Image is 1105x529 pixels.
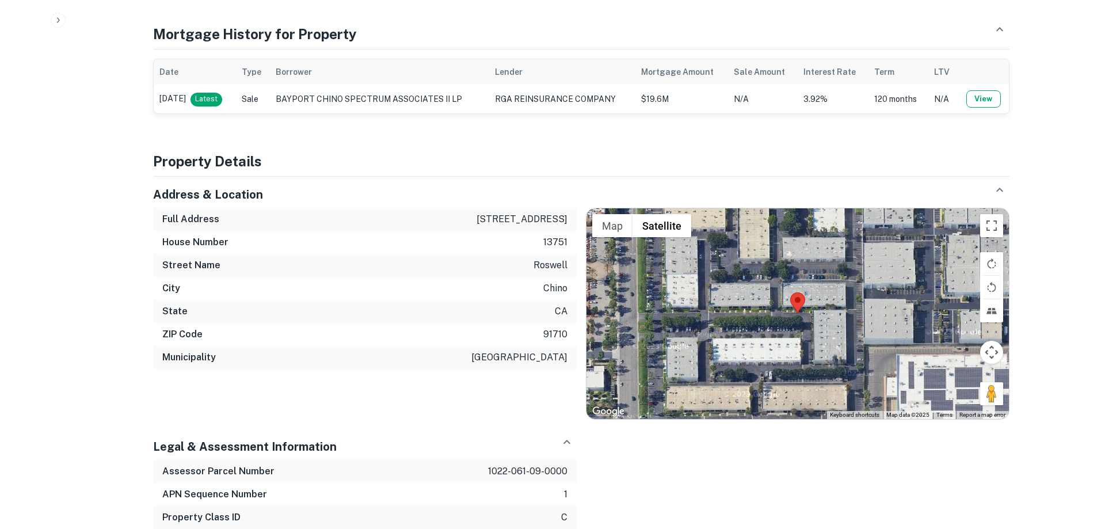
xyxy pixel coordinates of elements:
td: $19.6M [635,85,728,113]
td: 120 months [868,85,928,113]
h6: City [162,281,180,295]
th: Sale Amount [728,59,798,85]
td: N/A [928,85,958,113]
th: Date [154,59,236,85]
p: chino [543,281,567,295]
button: Tilt map [980,299,1003,322]
button: Toggle fullscreen view [980,214,1003,237]
h6: Assessor Parcel Number [162,465,275,478]
td: 3.92% [798,85,868,113]
p: 1 [564,488,567,501]
th: Type [236,59,270,85]
h6: APN Sequence Number [162,488,267,501]
th: Borrower [270,59,489,85]
th: Mortgage Amount [635,59,728,85]
a: Open this area in Google Maps (opens a new window) [589,404,627,419]
p: roswell [534,258,567,272]
button: Rotate map counterclockwise [980,276,1003,299]
td: RGA REINSURANCE COMPANY [489,85,635,113]
p: 13751 [543,235,567,249]
h6: ZIP Code [162,328,203,341]
th: Interest Rate [798,59,868,85]
iframe: Chat Widget [1047,437,1105,492]
p: [GEOGRAPHIC_DATA] [471,351,567,364]
h4: Property Details [153,151,1009,172]
h6: Municipality [162,351,216,364]
span: Map data ©2025 [886,412,929,418]
p: [STREET_ADDRESS] [477,212,567,226]
h6: Property Class ID [162,511,241,524]
button: View [966,90,1001,108]
p: c [561,511,567,524]
th: Term [868,59,928,85]
p: 1022-061-09-0000 [488,465,567,478]
h6: Full Address [162,212,219,226]
h5: Legal & Assessment Information [153,438,337,455]
td: Sale [236,85,270,113]
h4: Mortgage History for Property [153,24,357,44]
button: Map camera controls [980,341,1003,364]
td: BAYPORT CHINO SPECTRUM ASSOCIATES II LP [270,85,489,113]
h6: State [162,305,188,318]
button: Drag Pegman onto the map to open Street View [980,382,1003,405]
th: LTV [928,59,958,85]
button: Keyboard shortcuts [830,411,879,419]
td: N/A [728,85,798,113]
img: Google [589,404,627,419]
h5: Address & Location [153,186,263,203]
p: ca [555,305,567,318]
a: Report a map error [959,412,1005,418]
p: 91710 [543,328,567,341]
td: [DATE] [154,85,236,113]
button: Show satellite imagery [632,214,691,237]
h6: Street Name [162,258,220,272]
button: Rotate map clockwise [980,252,1003,275]
button: Show street map [592,214,632,237]
span: Latest [190,93,222,105]
th: Lender [489,59,635,85]
h6: House Number [162,235,228,249]
a: Terms [936,412,952,418]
